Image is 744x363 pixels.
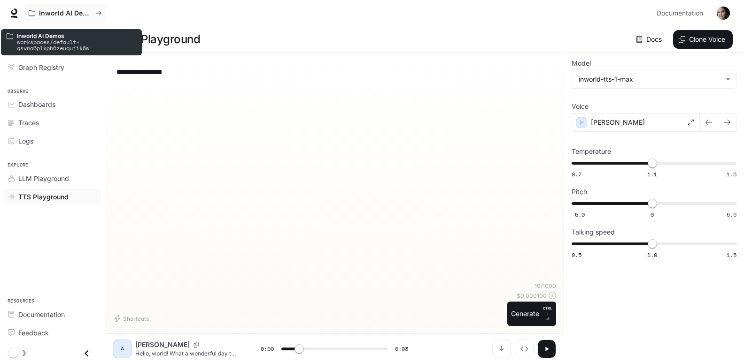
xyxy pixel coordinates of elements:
[572,70,736,88] div: inworld-tts-1-max
[18,310,65,319] span: Documentation
[18,192,69,202] span: TTS Playground
[657,8,703,19] span: Documentation
[261,344,274,354] span: 0:00
[579,75,721,84] div: inworld-tts-1-max
[4,189,101,205] a: TTS Playground
[4,133,101,149] a: Logs
[4,325,101,341] a: Feedback
[4,306,101,323] a: Documentation
[4,59,101,76] a: Graph Registry
[190,342,203,348] button: Copy Voice ID
[717,7,730,20] img: User avatar
[727,211,736,219] span: 5.0
[18,99,55,109] span: Dashboards
[647,170,657,178] span: 1.1
[572,189,587,195] p: Pitch
[116,30,200,49] h1: TTS Playground
[651,211,654,219] span: 0
[4,96,101,113] a: Dashboards
[18,174,69,183] span: LLM Playground
[653,4,710,23] a: Documentation
[727,170,736,178] span: 1.5
[4,114,101,131] a: Traces
[727,251,736,259] span: 1.5
[714,4,733,23] button: User avatar
[673,30,733,49] button: Clone Voice
[572,229,615,235] p: Talking speed
[395,344,408,354] span: 0:03
[76,344,97,363] button: Close drawer
[572,103,589,110] p: Voice
[572,148,611,155] p: Temperature
[18,136,33,146] span: Logs
[24,4,106,23] button: All workspaces
[517,292,547,300] p: $ 0.000100
[515,340,534,358] button: Inspect
[4,170,101,187] a: LLM Playground
[647,251,657,259] span: 1.0
[18,118,39,128] span: Traces
[492,340,511,358] button: Download audio
[535,282,556,290] p: 10 / 1000
[572,170,581,178] span: 0.7
[17,39,136,51] p: workspaces/default-qsvna6plkph6zeuqujik6w
[18,62,64,72] span: Graph Registry
[8,348,18,358] span: Dark mode toggle
[135,349,238,357] p: Hello, world! What a wonderful day to be a text-to-speech model!
[572,211,585,219] span: -5.0
[543,305,552,322] p: ⏎
[543,305,552,317] p: CTRL +
[17,33,136,39] p: Inworld AI Demos
[113,311,153,326] button: Shortcuts
[135,340,190,349] p: [PERSON_NAME]
[591,118,645,127] p: [PERSON_NAME]
[115,341,130,356] div: A
[634,30,666,49] a: Docs
[18,328,49,338] span: Feedback
[572,60,591,67] p: Model
[507,302,556,326] button: GenerateCTRL +⏎
[39,9,92,17] p: Inworld AI Demos
[572,251,581,259] span: 0.5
